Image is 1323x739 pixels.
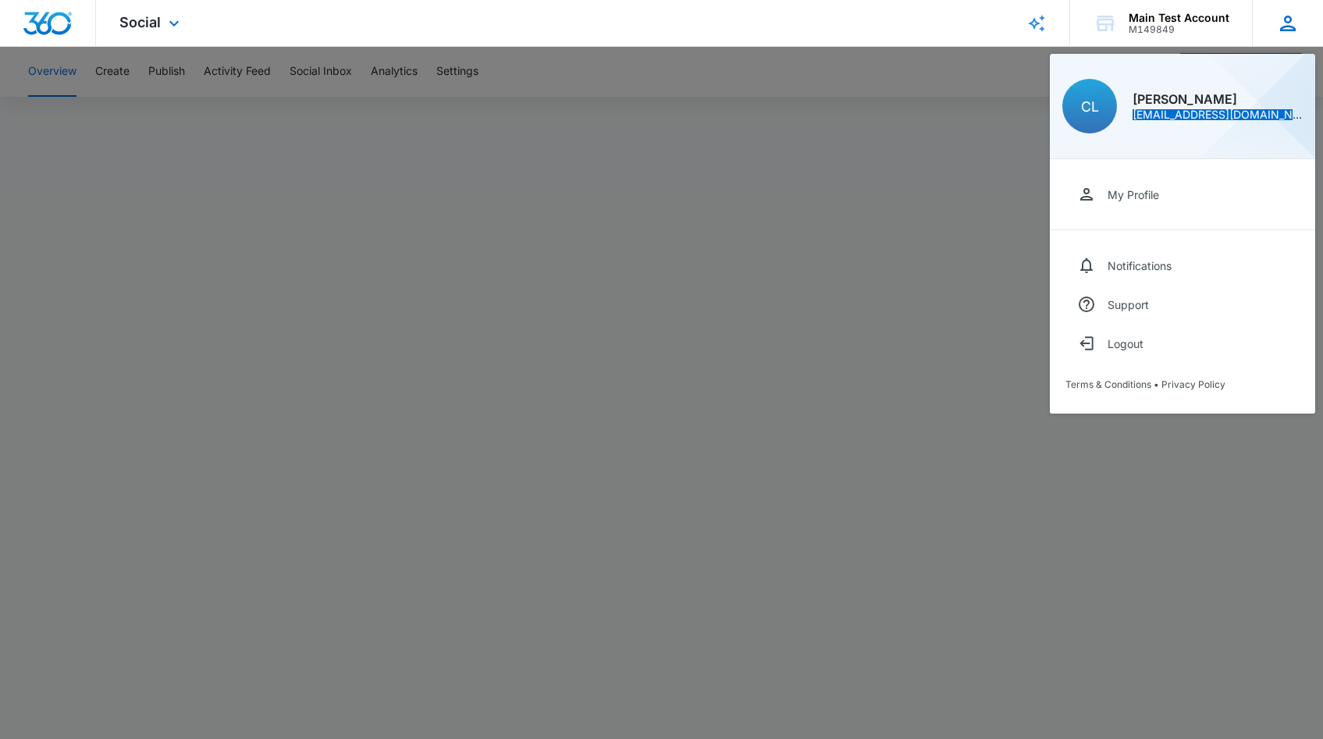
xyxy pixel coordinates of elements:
[1129,12,1229,24] div: account name
[1065,246,1300,285] a: Notifications
[1065,285,1300,324] a: Support
[1133,93,1303,105] div: [PERSON_NAME]
[1129,24,1229,35] div: account id
[1108,259,1172,272] div: Notifications
[1108,337,1143,350] div: Logout
[1065,175,1300,214] a: My Profile
[1065,378,1300,390] div: •
[1108,298,1149,311] div: Support
[1065,378,1151,390] a: Terms & Conditions
[119,14,161,30] span: Social
[1161,378,1225,390] a: Privacy Policy
[1065,324,1300,363] button: Logout
[1133,109,1303,120] div: [EMAIL_ADDRESS][DOMAIN_NAME]
[1108,188,1159,201] div: My Profile
[1081,98,1099,115] span: CL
